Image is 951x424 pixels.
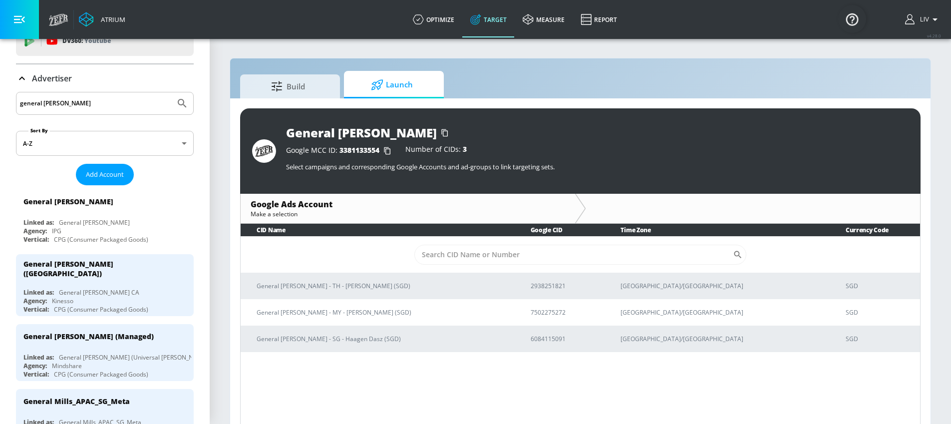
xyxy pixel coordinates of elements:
div: Atrium [97,15,125,24]
div: Kinesso [52,297,73,305]
p: SGD [846,307,912,318]
div: General [PERSON_NAME] [59,218,130,227]
p: General [PERSON_NAME] - TH - [PERSON_NAME] (SGD) [257,281,507,291]
div: CPG (Consumer Packaged Goods) [54,235,148,244]
div: General [PERSON_NAME] (Universal [PERSON_NAME]) [59,353,210,362]
div: Mindshare [52,362,82,370]
div: Make a selection [251,210,565,218]
div: General [PERSON_NAME] [286,124,437,141]
p: Select campaigns and corresponding Google Accounts and ad-groups to link targeting sets. [286,162,909,171]
div: General [PERSON_NAME]Linked as:General [PERSON_NAME]Agency:IPGVertical:CPG (Consumer Packaged Goods) [16,189,194,246]
div: General [PERSON_NAME] ([GEOGRAPHIC_DATA])Linked as:General [PERSON_NAME] CAAgency:KinessoVertical... [16,254,194,316]
span: Build [250,74,326,98]
div: Search CID Name or Number [414,245,746,265]
span: 3381133554 [339,145,379,155]
th: Google CID [515,224,605,236]
span: Launch [354,73,430,97]
div: Advertiser [16,64,194,92]
button: Add Account [76,164,134,185]
div: Vertical: [23,235,49,244]
div: Linked as: [23,353,54,362]
div: Vertical: [23,305,49,314]
div: General [PERSON_NAME] CA [59,288,139,297]
label: Sort By [28,127,50,134]
div: Agency: [23,362,47,370]
input: Search CID Name or Number [414,245,733,265]
span: 3 [463,144,467,154]
div: General [PERSON_NAME] (Managed) [23,332,154,341]
div: Linked as: [23,288,54,297]
p: 2938251821 [531,281,597,291]
a: Target [462,1,515,37]
div: Number of CIDs: [405,146,467,156]
span: Add Account [86,169,124,180]
a: Report [573,1,625,37]
p: [GEOGRAPHIC_DATA]/[GEOGRAPHIC_DATA] [621,334,822,344]
div: Agency: [23,297,47,305]
input: Search by name [20,97,171,110]
a: measure [515,1,573,37]
div: Google Ads AccountMake a selection [241,194,575,223]
p: [GEOGRAPHIC_DATA]/[GEOGRAPHIC_DATA] [621,307,822,318]
span: login as: liv.ho@zefr.com [916,16,929,23]
a: Atrium [79,12,125,27]
div: General [PERSON_NAME] ([GEOGRAPHIC_DATA]) [23,259,177,278]
p: SGD [846,281,912,291]
div: DV360: Youtube [16,26,194,56]
p: 7502275272 [531,307,597,318]
p: [GEOGRAPHIC_DATA]/[GEOGRAPHIC_DATA] [621,281,822,291]
div: General [PERSON_NAME] [23,197,113,206]
p: General [PERSON_NAME] - SG - Haagen Dasz (SGD) [257,334,507,344]
div: CPG (Consumer Packaged Goods) [54,370,148,379]
th: Currency Code [830,224,920,236]
div: Vertical: [23,370,49,379]
div: General [PERSON_NAME] (Managed)Linked as:General [PERSON_NAME] (Universal [PERSON_NAME])Agency:Mi... [16,324,194,381]
th: Time Zone [605,224,830,236]
button: Open Resource Center [838,5,866,33]
div: General Mills_APAC_SG_Meta [23,397,130,406]
div: Google MCC ID: [286,146,395,156]
div: Google Ads Account [251,199,565,210]
p: 6084115091 [531,334,597,344]
span: v 4.28.0 [927,33,941,38]
button: Liv [905,13,941,25]
p: SGD [846,334,912,344]
p: Advertiser [32,73,72,84]
div: A-Z [16,131,194,156]
a: optimize [405,1,462,37]
th: CID Name [241,224,515,236]
p: General [PERSON_NAME] - MY - [PERSON_NAME] (SGD) [257,307,507,318]
p: Youtube [84,35,111,46]
div: IPG [52,227,61,235]
div: Linked as: [23,218,54,227]
div: CPG (Consumer Packaged Goods) [54,305,148,314]
p: DV360: [62,35,111,46]
div: Agency: [23,227,47,235]
button: Submit Search [171,92,193,114]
